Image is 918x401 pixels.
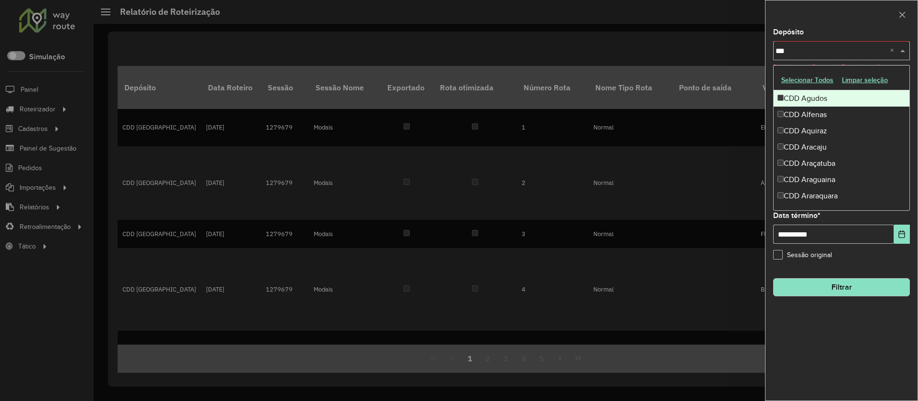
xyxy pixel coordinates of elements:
span: Clear all [890,45,898,56]
button: Choose Date [894,225,910,244]
div: CDD Araçatuba [774,155,909,172]
label: Sessão original [773,250,832,260]
ng-dropdown-panel: Options list [773,65,910,211]
div: CDD Agudos [774,90,909,107]
div: CDD Araraquara [774,188,909,204]
div: CDD Barreiras [774,204,909,220]
label: Data término [773,210,820,221]
div: CDD Alfenas [774,107,909,123]
button: Selecionar Todos [777,73,838,87]
button: Filtrar [773,278,910,296]
label: Depósito [773,26,804,38]
div: CDD Aracaju [774,139,909,155]
button: Limpar seleção [838,73,892,87]
formly-validation-message: Depósito ou Grupo de Depósitos são obrigatórios [773,64,884,81]
div: CDD Araguaina [774,172,909,188]
div: CDD Aquiraz [774,123,909,139]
